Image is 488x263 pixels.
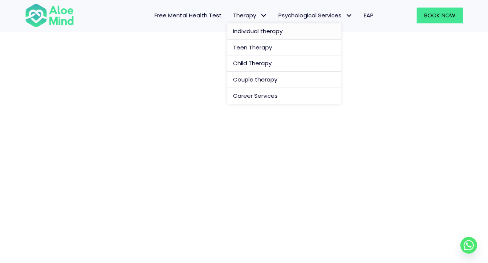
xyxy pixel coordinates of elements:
img: Aloe mind Logo [25,3,74,28]
nav: Menu [84,8,379,23]
a: Career Services [227,88,341,104]
span: Individual therapy [233,27,283,35]
a: Child Therapy [227,55,341,72]
a: TherapyTherapy: submenu [227,8,273,23]
span: Couple therapy [233,75,277,83]
span: Book Now [424,11,456,19]
span: Psychological Services [278,11,352,19]
a: EAP [358,8,379,23]
span: Free Mental Health Test [154,11,222,19]
span: Psychological Services: submenu [343,10,354,21]
a: Teen Therapy [227,40,341,56]
span: Child Therapy [233,59,272,67]
span: Therapy [233,11,267,19]
a: Free Mental Health Test [149,8,227,23]
a: Individual therapy [227,23,341,40]
span: Teen Therapy [233,43,272,51]
a: Whatsapp [460,237,477,254]
span: EAP [364,11,374,19]
span: Therapy: submenu [258,10,269,21]
a: Couple therapy [227,72,341,88]
a: Book Now [417,8,463,23]
a: Psychological ServicesPsychological Services: submenu [273,8,358,23]
span: Career Services [233,92,278,100]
